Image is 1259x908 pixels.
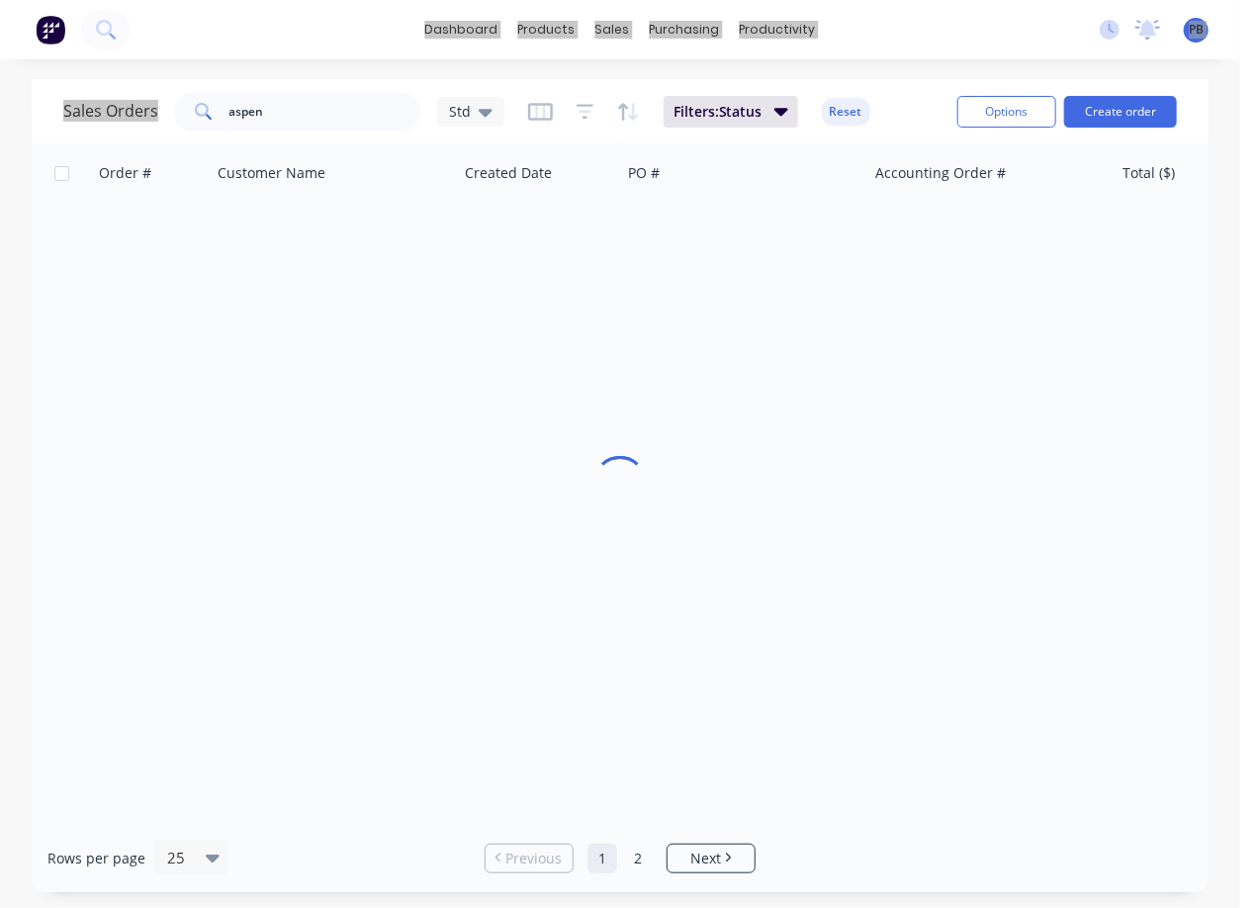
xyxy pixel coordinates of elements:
[664,96,798,128] button: Filters:Status
[506,849,563,868] span: Previous
[99,163,151,183] div: Order #
[486,849,573,868] a: Previous page
[1189,21,1204,39] span: PB
[587,844,617,873] a: Page 1 is your current page
[957,96,1056,128] button: Options
[674,102,763,122] span: Filters: Status
[218,163,325,183] div: Customer Name
[47,849,145,868] span: Rows per page
[415,15,508,45] a: dashboard
[690,849,721,868] span: Next
[628,163,660,183] div: PO #
[822,98,870,126] button: Reset
[668,849,755,868] a: Next page
[477,844,764,873] ul: Pagination
[229,92,422,132] input: Search...
[875,163,1006,183] div: Accounting Order #
[63,102,158,121] h1: Sales Orders
[623,844,653,873] a: Page 2
[508,15,585,45] div: products
[465,163,552,183] div: Created Date
[449,101,471,122] span: Std
[730,15,826,45] div: productivity
[36,15,65,45] img: Factory
[585,15,640,45] div: sales
[1064,96,1177,128] button: Create order
[1123,163,1175,183] div: Total ($)
[640,15,730,45] div: purchasing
